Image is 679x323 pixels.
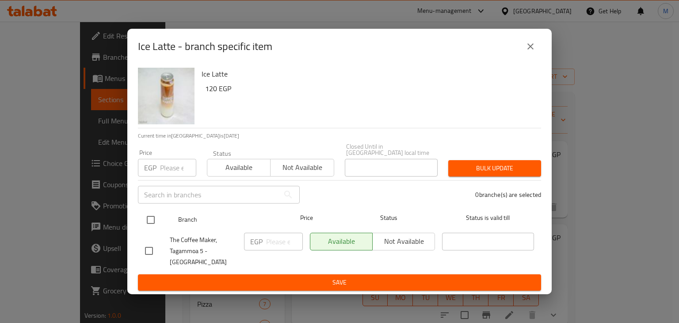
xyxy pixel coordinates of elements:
[138,39,272,54] h2: Ice Latte - branch specific item
[205,82,534,95] h6: 120 EGP
[202,68,534,80] h6: Ice Latte
[455,163,534,174] span: Bulk update
[448,160,541,177] button: Bulk update
[343,212,435,223] span: Status
[274,161,330,174] span: Not available
[170,235,237,268] span: The Coffee Maker, Tagammoa 5 - [GEOGRAPHIC_DATA]
[138,274,541,291] button: Save
[138,68,195,124] img: Ice Latte
[178,214,270,225] span: Branch
[138,132,541,140] p: Current time in [GEOGRAPHIC_DATA] is [DATE]
[270,159,334,177] button: Not available
[250,236,263,247] p: EGP
[266,233,303,250] input: Please enter price
[160,159,196,177] input: Please enter price
[277,212,336,223] span: Price
[144,162,156,173] p: EGP
[207,159,271,177] button: Available
[442,212,534,223] span: Status is valid till
[145,277,534,288] span: Save
[211,161,267,174] span: Available
[138,186,279,204] input: Search in branches
[520,36,541,57] button: close
[475,190,541,199] p: 0 branche(s) are selected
